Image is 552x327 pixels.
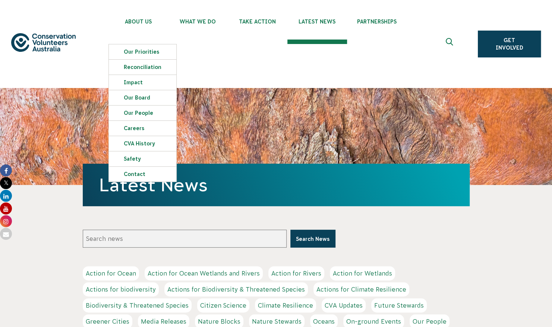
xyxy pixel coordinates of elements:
span: Partnerships [347,19,407,25]
a: Impact [109,75,176,90]
a: Future Stewards [371,298,427,312]
a: Our Board [109,90,176,105]
span: About Us [108,19,168,25]
a: Actions for Climate Resilience [313,282,409,296]
a: Biodiversity & Threatened Species [83,298,192,312]
button: Expand search box Close search box [441,35,459,53]
a: Actions for Biodiversity & Threatened Species [164,282,308,296]
a: Action for Ocean Wetlands and Rivers [145,266,263,280]
button: Search News [290,230,335,248]
img: logo.svg [11,33,76,52]
a: CVA history [109,136,176,151]
a: CVA Updates [322,298,366,312]
a: Action for Rivers [268,266,324,280]
a: Contact [109,167,176,182]
span: Latest News [287,19,347,25]
a: Action for Ocean [83,266,139,280]
span: What We Do [168,19,228,25]
a: Latest News [99,175,208,195]
a: Our People [109,106,176,120]
span: Take Action [228,19,287,25]
a: Reconciliation [109,60,176,75]
a: Actions for biodiversity [83,282,159,296]
a: Climate Resilience [255,298,316,312]
a: Safety [109,151,176,166]
a: Action for Wetlands [330,266,395,280]
a: Get Involved [478,31,541,57]
a: Careers [109,121,176,136]
span: Expand search box [446,38,455,50]
a: Our Priorities [109,44,176,59]
a: Citizen Science [197,298,249,312]
input: Search news [83,230,287,248]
